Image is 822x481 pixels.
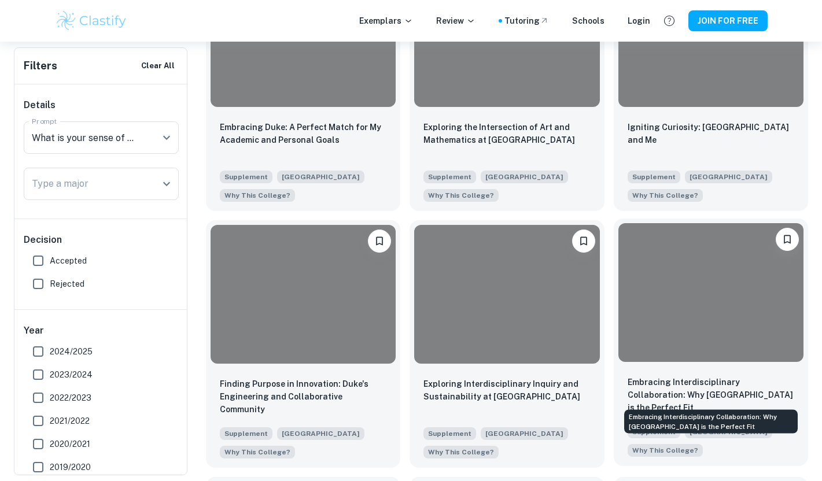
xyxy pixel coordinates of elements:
p: Embracing Interdisciplinary Collaboration: Why Duke University is the Perfect Fit [628,376,794,414]
img: Clastify logo [55,9,128,32]
span: [GEOGRAPHIC_DATA] [481,427,568,440]
h6: Details [24,98,179,112]
button: Please log in to bookmark exemplars [776,228,799,251]
span: Rejected [50,277,84,290]
span: 2022/2023 [50,391,91,404]
p: Embracing Duke: A Perfect Match for My Academic and Personal Goals [220,121,386,146]
span: Supplement [423,427,476,440]
h6: Year [24,324,179,338]
button: Open [158,176,175,192]
a: Login [628,14,650,27]
span: 2023/2024 [50,368,93,381]
span: [GEOGRAPHIC_DATA] [481,171,568,183]
span: Supplement [220,171,272,183]
a: Please log in to bookmark exemplarsExploring Interdisciplinary Inquiry and Sustainability at Duke... [410,220,604,468]
button: Please log in to bookmark exemplars [368,230,391,253]
span: Supplement [423,171,476,183]
span: What is your sense of Duke as a university and a community, and why do you consider it a good mat... [220,445,295,458]
a: Tutoring [504,14,549,27]
button: Open [158,129,175,146]
p: Exploring Interdisciplinary Inquiry and Sustainability at Duke University [423,378,590,403]
div: Embracing Interdisciplinary Collaboration: Why [GEOGRAPHIC_DATA] is the Perfect Fit [624,410,798,434]
a: Please log in to bookmark exemplarsEmbracing Interdisciplinary Collaboration: Why Duke University... [614,220,808,468]
h6: Decision [24,233,179,247]
span: Why This College? [428,447,494,457]
span: 2024/2025 [50,345,93,358]
a: Please log in to bookmark exemplarsFinding Purpose in Innovation: Duke's Engineering and Collabor... [206,220,400,468]
span: [GEOGRAPHIC_DATA] [685,171,772,183]
span: Accepted [50,254,87,267]
span: [GEOGRAPHIC_DATA] [277,427,364,440]
span: Supplement [628,171,680,183]
button: JOIN FOR FREE [688,10,768,31]
p: Review [436,14,475,27]
span: Why This College? [632,190,698,201]
span: What is your sense of Duke as a university and a community, and why do you consider it a good mat... [628,443,703,457]
span: Supplement [220,427,272,440]
span: What is your sense of Duke as a university and a community, and why do you consider it a good mat... [423,188,499,202]
h6: Filters [24,58,57,74]
span: 2019/2020 [50,461,91,473]
span: Why This College? [224,447,290,457]
a: Schools [572,14,604,27]
span: What is your sense of Duke as a university and a community, and why do you consider it a good mat... [220,188,295,202]
p: Finding Purpose in Innovation: Duke's Engineering and Collaborative Community [220,378,386,416]
span: What is your sense of Duke as a university and a community, and why do you consider it a good mat... [628,188,703,202]
button: Help and Feedback [659,11,679,31]
span: 2021/2022 [50,415,90,427]
label: Prompt [32,116,57,126]
p: Igniting Curiosity: Duke University and Me [628,121,794,146]
p: Exemplars [359,14,413,27]
span: Why This College? [632,445,698,456]
span: What is your sense of Duke as a university and a community, and why do you consider it a good mat... [423,445,499,458]
span: Why This College? [224,190,290,201]
span: 2020/2021 [50,438,90,450]
button: Please log in to bookmark exemplars [572,230,595,253]
span: [GEOGRAPHIC_DATA] [277,171,364,183]
button: Clear All [138,57,178,75]
span: Why This College? [428,190,494,201]
p: Exploring the Intersection of Art and Mathematics at Duke [423,121,590,146]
